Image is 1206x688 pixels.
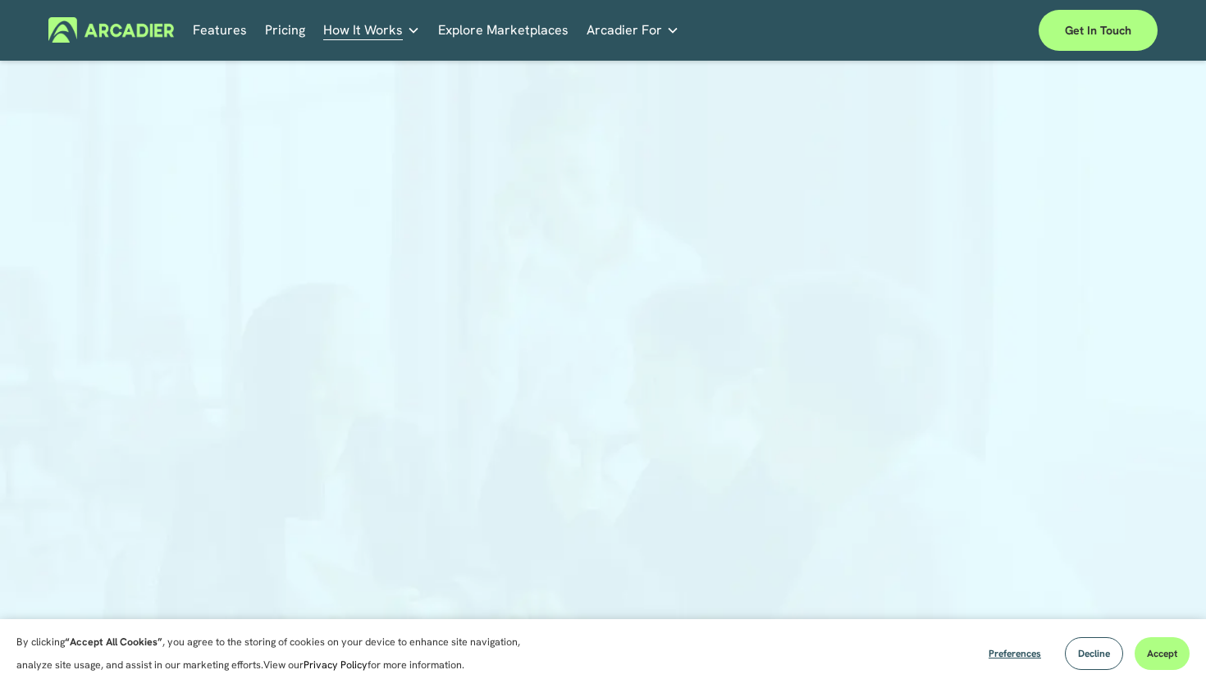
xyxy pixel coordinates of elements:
a: Explore Marketplaces [438,17,569,43]
span: Preferences [989,647,1041,660]
a: Privacy Policy [304,658,368,672]
a: Pricing [265,17,305,43]
button: Preferences [976,637,1053,670]
iframe: Chat Widget [1124,609,1206,688]
p: By clicking , you agree to the storing of cookies on your device to enhance site navigation, anal... [16,631,550,677]
span: Decline [1078,647,1110,660]
a: folder dropdown [323,17,420,43]
a: Features [193,17,247,43]
button: Decline [1065,637,1123,670]
span: How It Works [323,19,403,42]
img: Arcadier [48,17,174,43]
a: Get in touch [1039,10,1158,51]
strong: “Accept All Cookies” [65,636,162,649]
span: Arcadier For [587,19,662,42]
a: folder dropdown [587,17,679,43]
